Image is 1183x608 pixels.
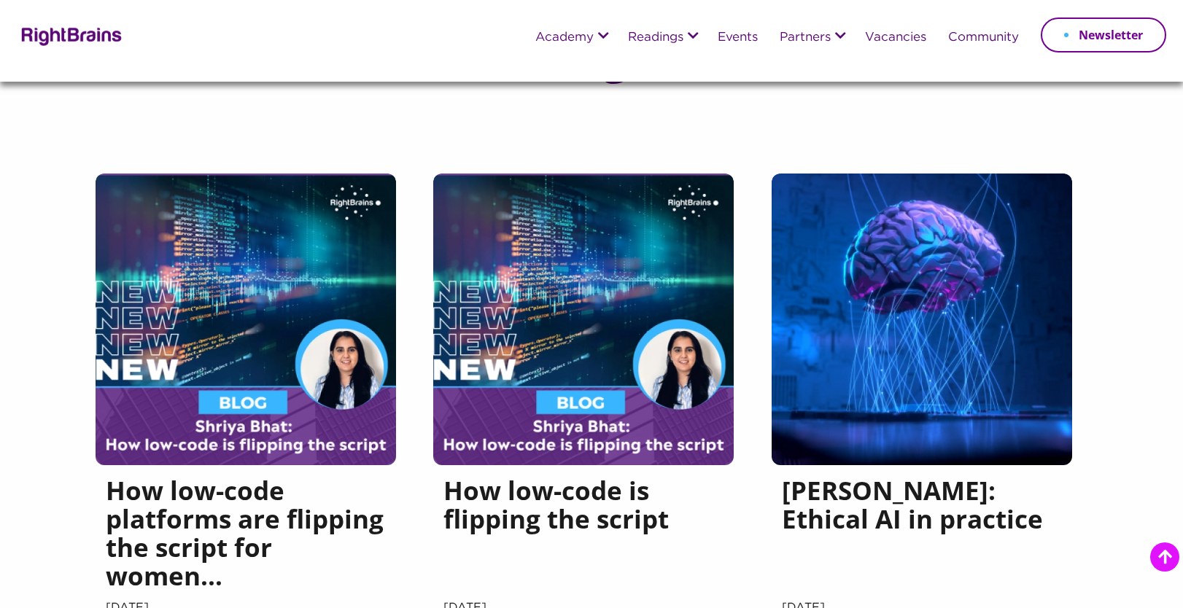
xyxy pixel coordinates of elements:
[106,476,386,597] h5: How low-code platforms are flipping the script for women…
[443,476,724,597] h5: How low-code is flipping the script
[948,31,1019,44] a: Community
[780,31,831,44] a: Partners
[17,25,123,46] img: Rightbrains
[628,31,683,44] a: Readings
[865,31,926,44] a: Vacancies
[782,476,1062,597] h5: [PERSON_NAME]: Ethical AI in practice
[535,31,594,44] a: Academy
[1041,17,1166,52] a: Newsletter
[718,31,758,44] a: Events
